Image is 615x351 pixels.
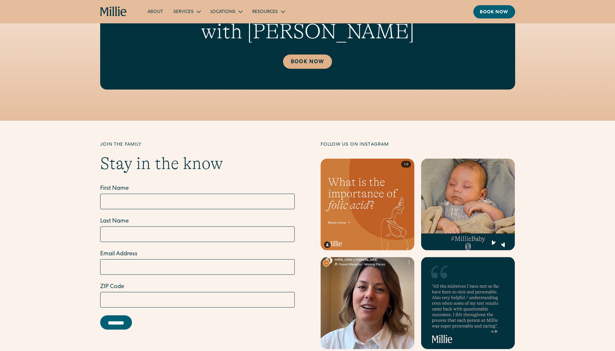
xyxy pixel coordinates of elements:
div: Book now [480,9,509,16]
a: About [142,6,168,17]
div: Join the family [100,141,295,148]
form: Email Form [100,184,295,330]
label: ZIP Code [100,283,295,291]
label: First Name [100,184,295,193]
div: Locations [205,6,247,17]
a: home [100,6,127,17]
div: Resources [247,6,290,17]
label: Last Name [100,217,295,226]
div: Services [173,9,194,16]
a: Book now [473,5,515,18]
div: Follow us on Instagram [321,141,515,148]
h2: Stay in the know [100,153,295,174]
div: Resources [252,9,278,16]
div: Locations [210,9,235,16]
a: Book Now [283,54,332,69]
div: Services [168,6,205,17]
label: Email Address [100,250,295,259]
